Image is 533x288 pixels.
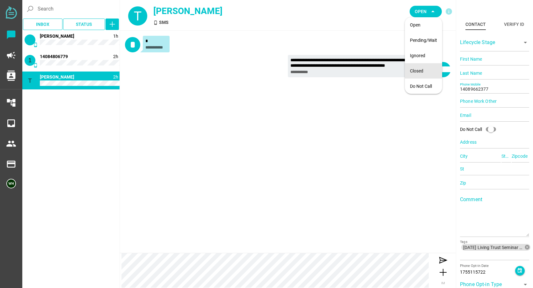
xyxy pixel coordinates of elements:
[460,263,515,269] div: Phone Opt-in Date
[460,126,482,133] div: Do Not Call
[6,6,17,19] img: svg+xml;base64,PD94bWwgdmVyc2lvbj0iMS4wIiBlbmNvZGluZz0iVVRGLTgiPz4KPHN2ZyB2ZXJzaW9uPSIxLjEiIHZpZX...
[441,281,445,285] span: IM
[524,245,530,250] i: cancel
[460,53,529,65] input: First Name
[429,8,437,15] i: arrow_drop_down
[113,54,118,59] span: 1755118407
[460,95,529,108] input: Phone Work Other
[410,22,437,28] div: Open
[460,136,529,148] input: Address
[465,20,486,28] div: Contact
[460,199,529,236] textarea: Comment
[460,252,529,260] input: [DATE] Living Trust Seminar 2 seat reminder.csvTags
[28,77,32,84] span: T
[33,83,38,88] i: SMS
[460,177,529,189] input: Zip
[76,20,92,28] span: Status
[415,8,427,15] span: Open
[512,150,529,163] input: Zipcode
[134,9,142,23] span: T
[6,30,16,40] i: chat_bubble
[23,19,62,30] button: Inbox
[410,53,437,58] div: Ignored
[6,179,16,188] img: 5edff51079ed9903661a2266-30.png
[28,57,32,64] span: 1
[460,150,501,163] input: City
[33,42,38,47] i: SMS
[153,20,158,25] i: SMS
[410,68,437,74] div: Closed
[504,20,524,28] div: Verify ID
[153,19,315,26] div: SMS
[460,67,529,80] input: Last Name
[410,6,442,17] button: Open
[113,34,118,39] span: 1755122538
[6,118,16,128] i: inbox
[501,150,511,163] input: State
[40,74,74,80] span: 14089662377
[460,81,529,94] input: Phone Mobile
[6,98,16,108] i: account_tree
[460,269,515,276] div: 1755115722
[410,38,437,43] div: Pending/Wait
[113,74,118,80] span: 1755117977
[410,84,437,89] div: Do Not Call
[460,123,500,136] div: Do Not Call
[460,163,529,175] input: St
[460,109,529,122] input: Email
[40,54,68,59] span: 14084806779
[33,63,38,68] i: SMS
[6,50,16,60] i: campaign
[40,34,74,39] span: 16507843158
[522,39,529,46] i: arrow_drop_down
[63,19,105,30] button: Status
[36,20,49,28] span: Inbox
[6,71,16,81] i: contacts
[6,139,16,149] i: people
[6,159,16,169] i: payment
[517,268,522,273] i: event
[463,245,524,250] span: [DATE] Living Trust Seminar 2 seat reminder.csv
[153,4,315,18] div: [PERSON_NAME]
[445,8,453,15] i: info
